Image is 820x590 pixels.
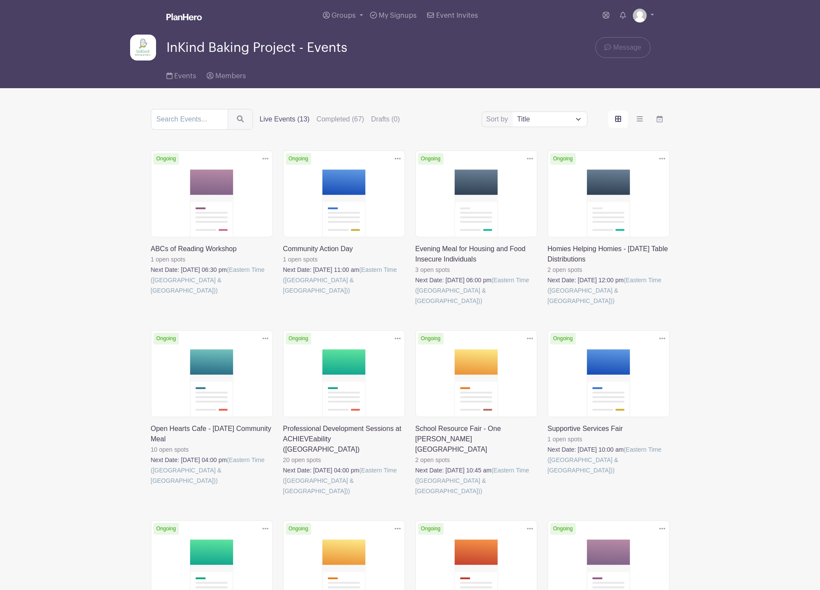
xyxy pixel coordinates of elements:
a: Message [595,37,650,58]
span: InKind Baking Project - Events [166,41,347,55]
input: Search Events... [151,109,228,130]
label: Completed (67) [316,114,364,124]
div: filters [260,114,407,124]
img: logo_white-6c42ec7e38ccf1d336a20a19083b03d10ae64f83f12c07503d8b9e83406b4c7d.svg [166,13,202,20]
span: Members [215,73,246,80]
label: Sort by [486,114,511,124]
span: Events [174,73,196,80]
label: Live Events (13) [260,114,310,124]
div: order and view [608,111,670,128]
img: InKind-Logo.jpg [130,35,156,61]
span: Groups [332,12,356,19]
span: Event Invites [436,12,478,19]
a: Events [166,61,196,88]
a: Members [207,61,246,88]
img: default-ce2991bfa6775e67f084385cd625a349d9dcbb7a52a09fb2fda1e96e2d18dcdb.png [633,9,647,22]
label: Drafts (0) [371,114,400,124]
span: My Signups [379,12,417,19]
span: Message [613,42,641,53]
